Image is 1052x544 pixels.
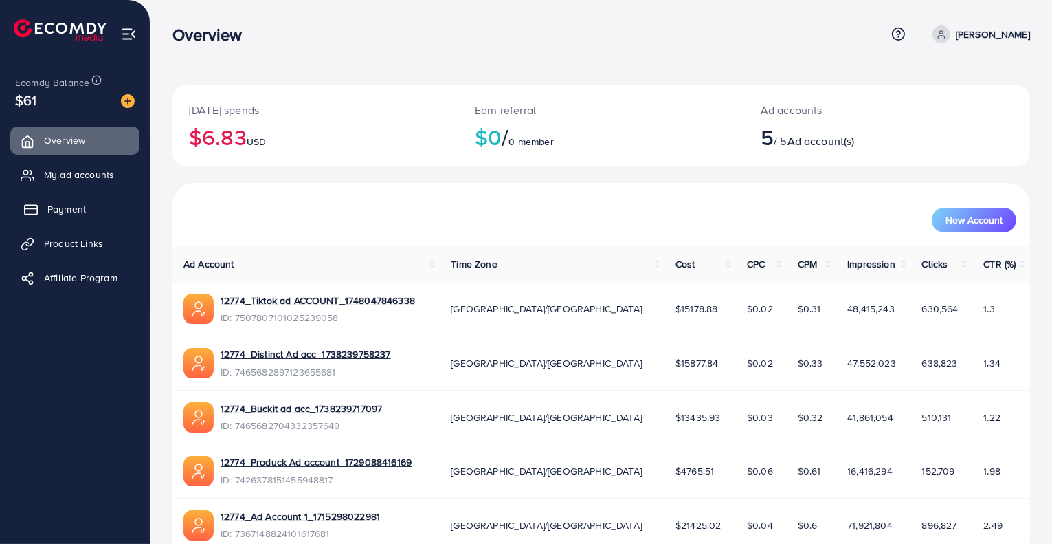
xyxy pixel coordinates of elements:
span: $0.06 [747,464,773,478]
span: [GEOGRAPHIC_DATA]/[GEOGRAPHIC_DATA] [451,411,642,424]
a: 12774_Ad Account 1_1715298022981 [221,510,380,523]
h2: $6.83 [189,124,442,150]
img: ic-ads-acc.e4c84228.svg [183,402,214,433]
img: ic-ads-acc.e4c84228.svg [183,348,214,378]
span: 1.22 [983,411,1000,424]
span: 1.98 [983,464,1000,478]
span: New Account [945,215,1003,225]
span: 48,415,243 [847,302,895,316]
p: Ad accounts [761,102,942,118]
span: 2.49 [983,519,1003,532]
span: My ad accounts [44,168,114,182]
span: Impression [847,257,895,271]
span: 896,827 [922,519,957,532]
p: Earn referral [475,102,728,118]
h3: Overview [172,25,253,45]
span: ID: 7465682897123655681 [221,365,391,379]
span: [GEOGRAPHIC_DATA]/[GEOGRAPHIC_DATA] [451,464,642,478]
span: $61 [15,90,36,110]
span: $4765.51 [675,464,714,478]
h2: $0 [475,124,728,150]
span: ID: 7426378151455948817 [221,473,412,487]
span: ID: 7465682704332357649 [221,419,382,433]
span: Time Zone [451,257,497,271]
span: CPM [798,257,817,271]
span: Ad account(s) [787,133,855,149]
span: ID: 7367148824101617681 [221,527,380,541]
a: 12774_Produck Ad account_1729088416169 [221,455,412,469]
iframe: Chat [994,482,1042,534]
span: 152,709 [922,464,955,478]
span: $13435.93 [675,411,720,424]
a: My ad accounts [10,161,139,188]
span: $0.32 [798,411,823,424]
p: [DATE] spends [189,102,442,118]
span: Ecomdy Balance [15,76,89,89]
span: $0.33 [798,356,823,370]
a: Payment [10,195,139,223]
button: New Account [932,208,1016,232]
img: logo [14,19,107,41]
span: Clicks [922,257,948,271]
span: Ad Account [183,257,234,271]
span: 0 member [509,135,554,149]
span: $0.61 [798,464,821,478]
a: 12774_Buckit ad acc_1738239717097 [221,402,382,415]
span: 1.34 [983,356,1000,370]
span: $0.6 [798,519,818,532]
img: ic-ads-acc.e4c84228.svg [183,294,214,324]
span: ID: 7507807101025239058 [221,311,415,325]
span: USD [247,135,266,149]
span: 630,564 [922,302,959,316]
a: Product Links [10,230,139,257]
span: $0.04 [747,519,773,532]
span: 71,921,804 [847,519,893,532]
img: ic-ads-acc.e4c84228.svg [183,456,214,486]
span: Product Links [44,237,103,250]
span: CPC [747,257,765,271]
span: [GEOGRAPHIC_DATA]/[GEOGRAPHIC_DATA] [451,302,642,316]
span: 41,861,054 [847,411,893,424]
span: [GEOGRAPHIC_DATA]/[GEOGRAPHIC_DATA] [451,519,642,532]
a: 12774_Tiktok ad ACCOUNT_1748047846338 [221,294,415,307]
span: $0.03 [747,411,773,424]
span: Cost [675,257,695,271]
a: 12774_Distinct Ad acc_1738239758237 [221,347,391,361]
span: 510,131 [922,411,952,424]
span: $21425.02 [675,519,721,532]
span: 16,416,294 [847,464,893,478]
span: CTR (%) [983,257,1016,271]
span: 1.3 [983,302,994,316]
h2: / 5 [761,124,942,150]
span: / [502,121,508,153]
span: [GEOGRAPHIC_DATA]/[GEOGRAPHIC_DATA] [451,356,642,370]
span: $15178.88 [675,302,717,316]
span: $0.02 [747,356,773,370]
img: ic-ads-acc.e4c84228.svg [183,510,214,541]
a: [PERSON_NAME] [927,25,1030,43]
span: $0.31 [798,302,821,316]
p: [PERSON_NAME] [956,26,1030,43]
span: Payment [47,202,86,216]
span: 638,823 [922,356,958,370]
span: $0.02 [747,302,773,316]
a: Overview [10,127,139,154]
span: 5 [761,121,774,153]
img: menu [121,26,137,42]
span: Affiliate Program [44,271,117,285]
span: $15877.84 [675,356,718,370]
img: image [121,94,135,108]
span: 47,552,023 [847,356,896,370]
a: Affiliate Program [10,264,139,292]
span: Overview [44,133,85,147]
